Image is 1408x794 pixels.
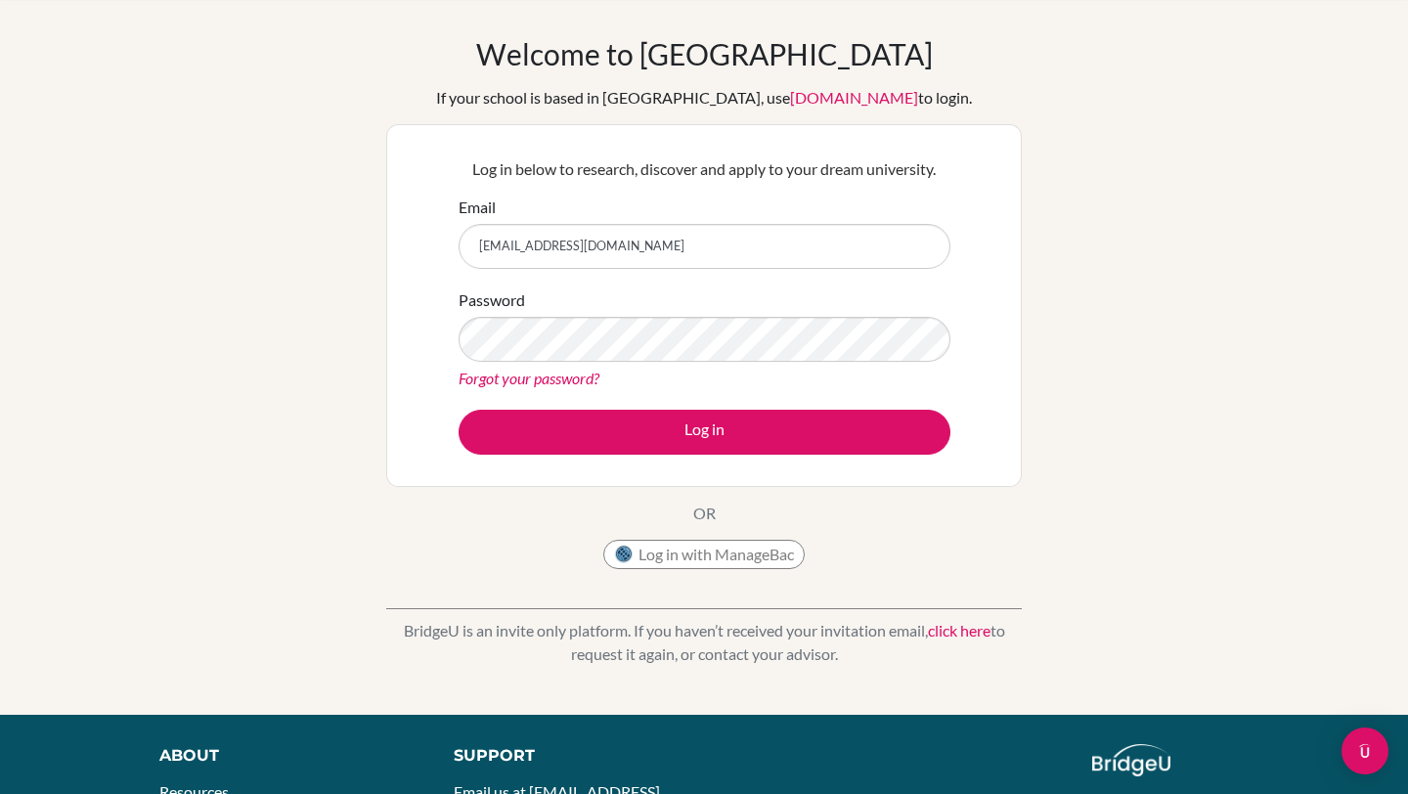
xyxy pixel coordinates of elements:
p: BridgeU is an invite only platform. If you haven’t received your invitation email, to request it ... [386,619,1022,666]
div: If your school is based in [GEOGRAPHIC_DATA], use to login. [436,86,972,110]
div: Open Intercom Messenger [1342,728,1388,774]
a: click here [928,621,990,640]
p: OR [693,502,716,525]
button: Log in [459,410,950,455]
h1: Welcome to [GEOGRAPHIC_DATA] [476,36,933,71]
label: Email [459,196,496,219]
div: About [159,744,410,768]
div: Support [454,744,684,768]
label: Password [459,288,525,312]
button: Log in with ManageBac [603,540,805,569]
a: [DOMAIN_NAME] [790,88,918,107]
a: Forgot your password? [459,369,599,387]
img: logo_white@2x-f4f0deed5e89b7ecb1c2cc34c3e3d731f90f0f143d5ea2071677605dd97b5244.png [1092,744,1171,776]
p: Log in below to research, discover and apply to your dream university. [459,157,950,181]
